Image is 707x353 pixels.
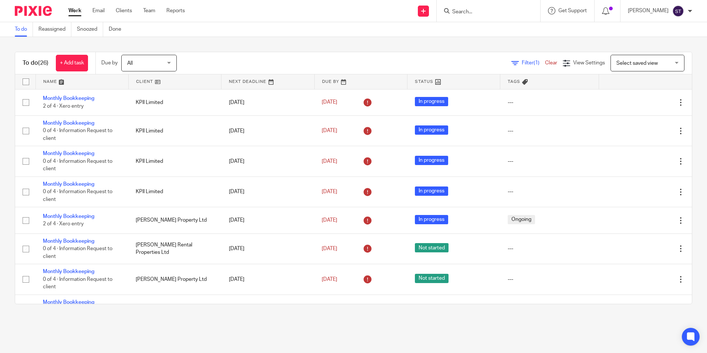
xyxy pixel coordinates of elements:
[43,246,112,259] span: 0 of 4 · Information Request to client
[534,60,539,65] span: (1)
[451,9,518,16] input: Search
[128,115,221,146] td: KPII Limited
[508,158,592,165] div: ---
[415,125,448,135] span: In progress
[508,276,592,283] div: ---
[322,128,337,133] span: [DATE]
[128,146,221,176] td: KPII Limited
[43,96,94,101] a: Monthly Bookkeeping
[43,104,84,109] span: 2 of 4 · Xero entry
[77,22,103,37] a: Snoozed
[322,246,337,251] span: [DATE]
[508,80,520,84] span: Tags
[43,128,112,141] span: 0 of 4 · Information Request to client
[221,207,314,233] td: [DATE]
[415,274,449,283] span: Not started
[616,61,658,66] span: Select saved view
[221,146,314,176] td: [DATE]
[221,115,314,146] td: [DATE]
[508,127,592,135] div: ---
[322,218,337,223] span: [DATE]
[522,60,545,65] span: Filter
[221,264,314,295] td: [DATE]
[415,186,448,196] span: In progress
[68,7,81,14] a: Work
[545,60,557,65] a: Clear
[415,215,448,224] span: In progress
[43,277,112,290] span: 0 of 4 · Information Request to client
[558,8,587,13] span: Get Support
[109,22,127,37] a: Done
[166,7,185,14] a: Reports
[92,7,105,14] a: Email
[43,121,94,126] a: Monthly Bookkeeping
[15,22,33,37] a: To do
[43,214,94,219] a: Monthly Bookkeeping
[221,295,314,325] td: [DATE]
[43,189,112,202] span: 0 of 4 · Information Request to client
[116,7,132,14] a: Clients
[508,188,592,195] div: ---
[128,207,221,233] td: [PERSON_NAME] Property Ltd
[221,176,314,207] td: [DATE]
[221,89,314,115] td: [DATE]
[127,61,133,66] span: All
[38,60,48,66] span: (26)
[128,89,221,115] td: KPII Limited
[415,156,448,165] span: In progress
[23,59,48,67] h1: To do
[672,5,684,17] img: svg%3E
[38,22,71,37] a: Reassigned
[101,59,118,67] p: Due by
[128,264,221,295] td: [PERSON_NAME] Property Ltd
[143,7,155,14] a: Team
[415,97,448,106] span: In progress
[43,182,94,187] a: Monthly Bookkeeping
[573,60,605,65] span: View Settings
[15,6,52,16] img: Pixie
[508,99,592,106] div: ---
[128,176,221,207] td: KPII Limited
[43,151,94,156] a: Monthly Bookkeeping
[322,100,337,105] span: [DATE]
[128,233,221,264] td: [PERSON_NAME] Rental Properties Ltd
[43,159,112,172] span: 0 of 4 · Information Request to client
[322,189,337,194] span: [DATE]
[221,233,314,264] td: [DATE]
[508,245,592,252] div: ---
[43,222,84,227] span: 2 of 4 · Xero entry
[128,295,221,325] td: [PERSON_NAME] Property Ltd
[415,243,449,252] span: Not started
[43,300,94,305] a: Monthly Bookkeeping
[322,277,337,282] span: [DATE]
[43,239,94,244] a: Monthly Bookkeeping
[322,159,337,164] span: [DATE]
[56,55,88,71] a: + Add task
[628,7,669,14] p: [PERSON_NAME]
[508,215,535,224] span: Ongoing
[43,269,94,274] a: Monthly Bookkeeping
